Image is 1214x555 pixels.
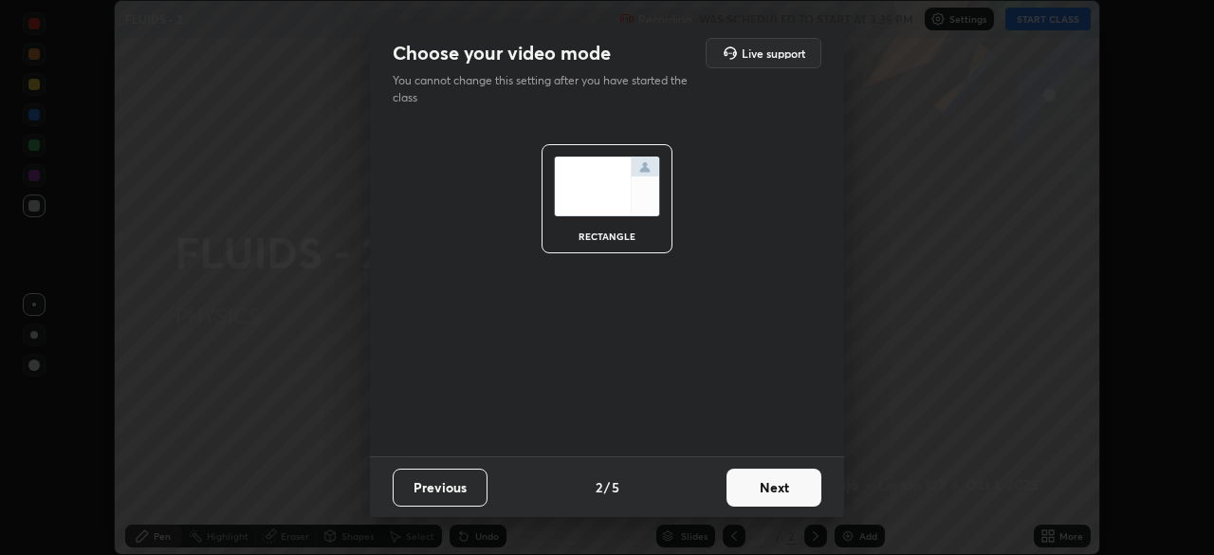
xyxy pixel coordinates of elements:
[393,72,700,106] p: You cannot change this setting after you have started the class
[393,41,611,65] h2: Choose your video mode
[742,47,805,59] h5: Live support
[554,157,660,216] img: normalScreenIcon.ae25ed63.svg
[596,477,602,497] h4: 2
[569,231,645,241] div: rectangle
[604,477,610,497] h4: /
[612,477,619,497] h4: 5
[393,469,487,507] button: Previous
[727,469,821,507] button: Next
